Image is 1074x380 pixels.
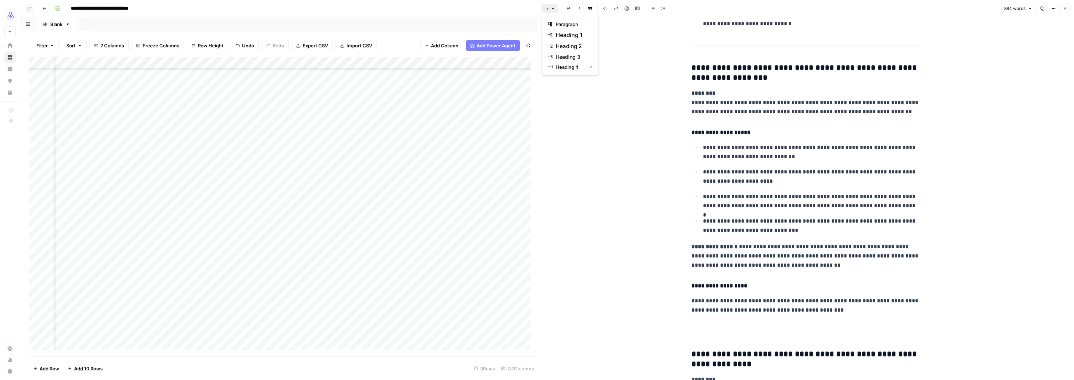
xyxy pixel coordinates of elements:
button: Freeze Columns [132,40,184,51]
button: Row Height [187,40,228,51]
a: Insights [4,63,16,75]
span: Add 10 Rows [74,365,103,372]
span: 884 words [1004,5,1026,12]
span: Freeze Columns [143,42,179,49]
div: 3 Rows [471,363,498,374]
span: Export CSV [303,42,328,49]
button: Workspace: AirOps Growth [4,6,16,24]
button: 884 words [1001,4,1036,13]
span: Filter [36,42,48,49]
span: Row Height [198,42,223,49]
span: paragraph [556,21,590,28]
img: AirOps Growth Logo [4,8,17,21]
span: Add Power Agent [477,42,516,49]
span: Undo [242,42,254,49]
span: Sort [66,42,76,49]
span: heading 1 [556,31,590,39]
span: Add Row [40,365,59,372]
button: Import CSV [335,40,377,51]
div: Blank [50,21,62,28]
a: Usage [4,354,16,366]
a: Browse [4,52,16,63]
a: Home [4,40,16,51]
button: Add 10 Rows [63,363,107,374]
span: Redo [273,42,284,49]
a: Your Data [4,87,16,98]
a: Blank [36,17,76,31]
button: Add Power Agent [466,40,520,51]
span: heading 4 [556,63,584,71]
span: heading 3 [556,53,590,61]
button: 7 Columns [89,40,129,51]
button: Add Row [29,363,63,374]
span: Import CSV [346,42,372,49]
span: heading 2 [556,42,590,51]
span: Add Column [431,42,459,49]
span: 7 Columns [101,42,124,49]
button: Sort [62,40,87,51]
button: Filter [32,40,59,51]
button: Add Column [420,40,463,51]
a: Opportunities [4,75,16,87]
div: 7/7 Columns [498,363,537,374]
a: Settings [4,343,16,354]
button: Help + Support [4,366,16,377]
button: Undo [231,40,259,51]
button: Export CSV [292,40,333,51]
button: Redo [262,40,289,51]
